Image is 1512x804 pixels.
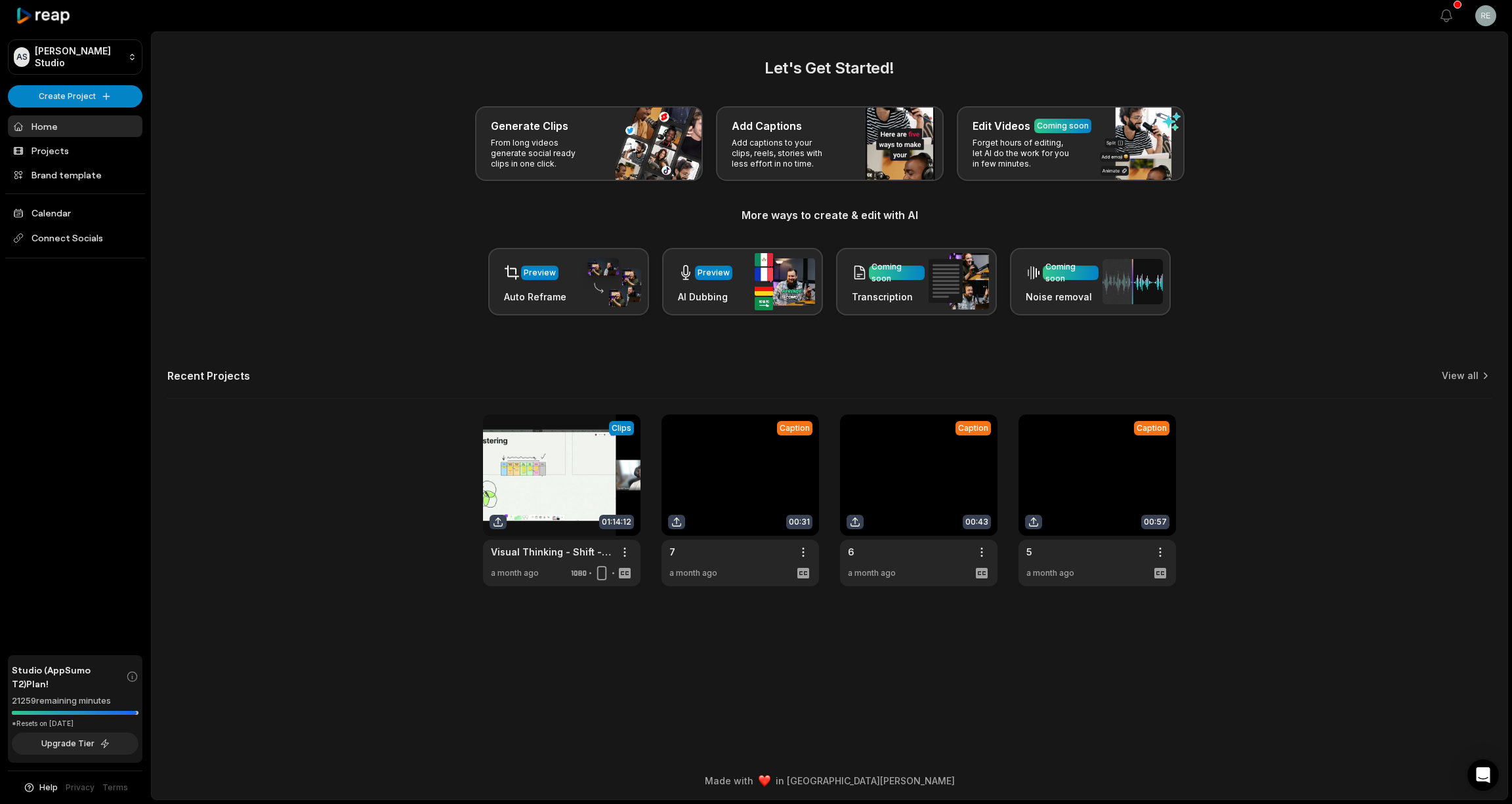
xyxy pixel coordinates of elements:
div: Preview [524,267,556,279]
div: 21259 remaining minutes [12,694,138,708]
button: Create Project [8,85,142,108]
a: Visual Thinking - Shift - 2025_07_16 17_56 CEST - Recording [491,545,612,559]
button: Help [23,782,58,794]
img: heart emoji [759,775,770,787]
p: Add captions to your clips, reels, stories with less effort in no time. [732,138,833,169]
a: View all [1442,369,1479,382]
a: 5 [1026,545,1032,559]
a: Projects [8,140,142,161]
a: 6 [848,545,854,559]
h3: Add Captions [732,118,802,134]
h3: Generate Clips [491,118,568,134]
div: AS [14,47,30,67]
p: Forget hours of editing, let AI do the work for you in few minutes. [973,138,1074,169]
img: transcription.png [929,253,989,310]
div: Coming soon [1045,261,1096,285]
a: Calendar [8,202,142,224]
a: 7 [669,545,675,559]
div: Made with in [GEOGRAPHIC_DATA][PERSON_NAME] [163,774,1496,788]
p: [PERSON_NAME] Studio [35,45,123,69]
a: Home [8,115,142,137]
div: Coming soon [871,261,922,285]
h3: Transcription [852,290,925,304]
h3: AI Dubbing [678,290,732,304]
span: Connect Socials [8,226,142,250]
img: auto_reframe.png [581,256,641,308]
h3: More ways to create & edit with AI [167,207,1492,223]
div: *Resets on [DATE] [12,719,138,729]
h3: Noise removal [1026,290,1099,304]
h2: Recent Projects [167,369,250,382]
h3: Edit Videos [973,118,1030,134]
a: Terms [102,782,128,794]
span: Help [39,782,58,794]
span: Studio (AppSumo T2) Plan! [12,663,126,691]
div: Open Intercom Messenger [1467,759,1499,791]
img: noise_removal.png [1102,259,1163,304]
div: Preview [698,267,730,279]
h3: Auto Reframe [504,290,566,304]
a: Brand template [8,164,142,186]
div: Coming soon [1037,120,1089,132]
a: Privacy [66,782,94,794]
img: ai_dubbing.png [755,253,815,310]
p: From long videos generate social ready clips in one click. [491,138,593,169]
button: Upgrade Tier [12,733,138,755]
h2: Let's Get Started! [167,56,1492,80]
